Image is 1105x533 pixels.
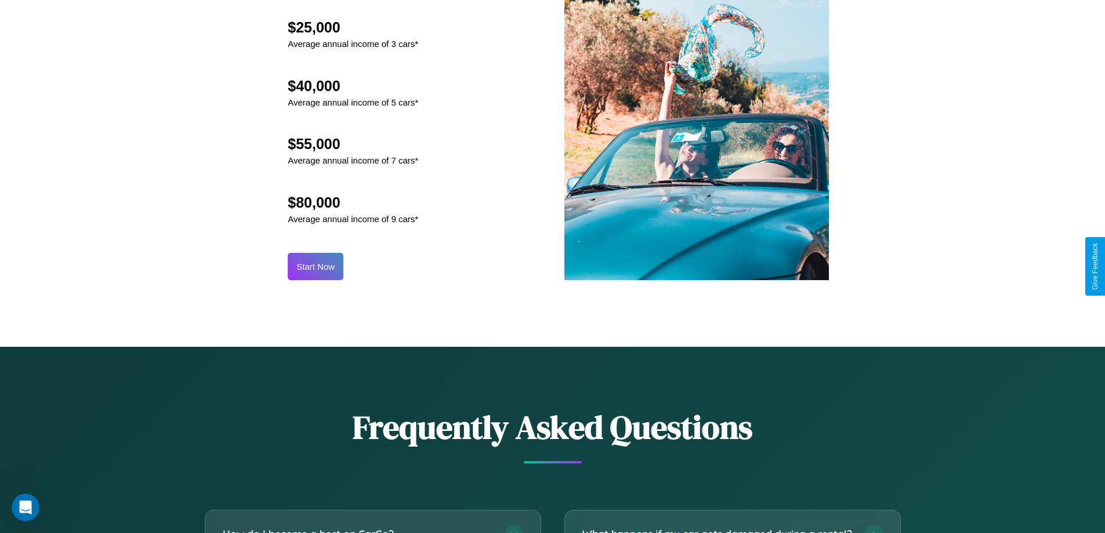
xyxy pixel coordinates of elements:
[288,78,418,95] h2: $40,000
[288,211,418,227] p: Average annual income of 9 cars*
[288,194,418,211] h2: $80,000
[1091,243,1099,290] div: Give Feedback
[288,136,418,153] h2: $55,000
[12,494,39,521] iframe: Intercom live chat
[288,95,418,110] p: Average annual income of 5 cars*
[288,19,418,36] h2: $25,000
[288,253,343,280] button: Start Now
[205,405,901,449] h2: Frequently Asked Questions
[288,153,418,168] p: Average annual income of 7 cars*
[288,36,418,52] p: Average annual income of 3 cars*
